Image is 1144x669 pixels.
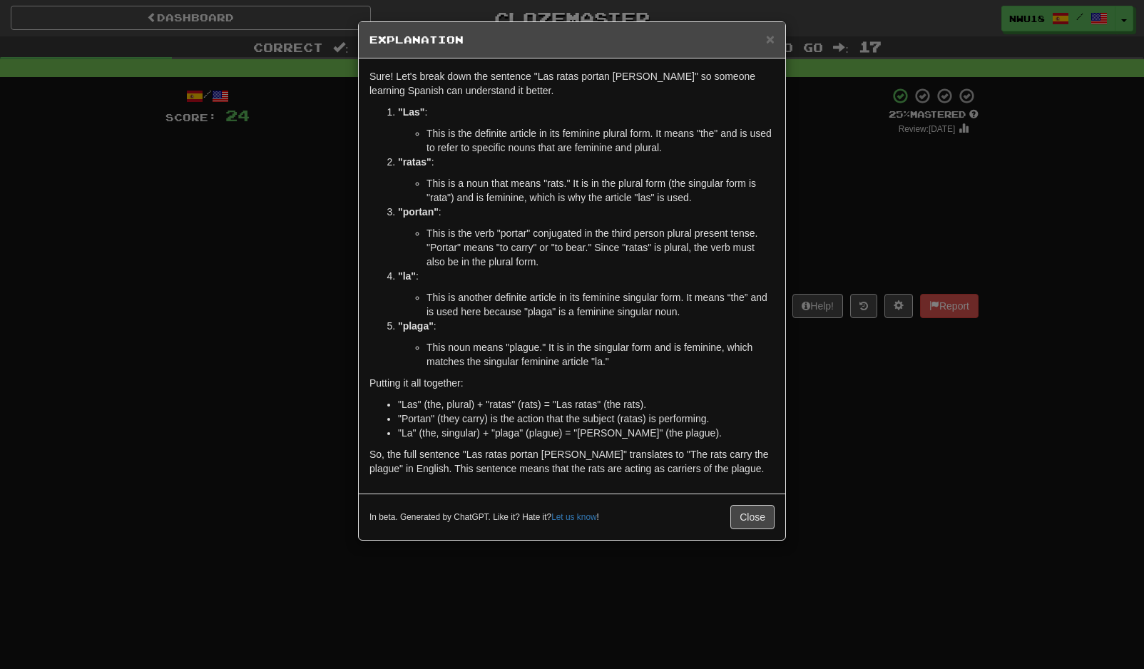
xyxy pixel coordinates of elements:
[398,105,775,119] p: :
[427,126,775,155] li: This is the definite article in its feminine plural form. It means "the" and is used to refer to ...
[427,340,775,369] li: This noun means "plague." It is in the singular form and is feminine, which matches the singular ...
[369,376,775,390] p: Putting it all together:
[369,447,775,476] p: So, the full sentence "Las ratas portan [PERSON_NAME]" translates to "The rats carry the plague" ...
[427,290,775,319] li: This is another definite article in its feminine singular form. It means “the” and is used here b...
[398,426,775,440] li: "La" (the, singular) + "plaga" (plague) = "[PERSON_NAME]" (the plague).
[398,155,775,169] p: :
[427,226,775,269] li: This is the verb "portar" conjugated in the third person plural present tense. "Portar" means "to...
[398,269,775,283] p: :
[398,397,775,412] li: "Las" (the, plural) + "ratas" (rats) = "Las ratas" (the rats).
[398,156,431,168] strong: "ratas"
[398,412,775,426] li: "Portan" (they carry) is the action that the subject (ratas) is performing.
[766,31,775,47] span: ×
[766,31,775,46] button: Close
[398,206,439,218] strong: "portan"
[398,319,775,333] p: :
[369,511,599,524] small: In beta. Generated by ChatGPT. Like it? Hate it? !
[369,33,775,47] h5: Explanation
[551,512,596,522] a: Let us know
[398,106,424,118] strong: "Las"
[398,270,416,282] strong: "la"
[730,505,775,529] button: Close
[398,320,434,332] strong: "plaga"
[427,176,775,205] li: This is a noun that means "rats." It is in the plural form (the singular form is "rata") and is f...
[398,205,775,219] p: :
[369,69,775,98] p: Sure! Let's break down the sentence "Las ratas portan [PERSON_NAME]" so someone learning Spanish ...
